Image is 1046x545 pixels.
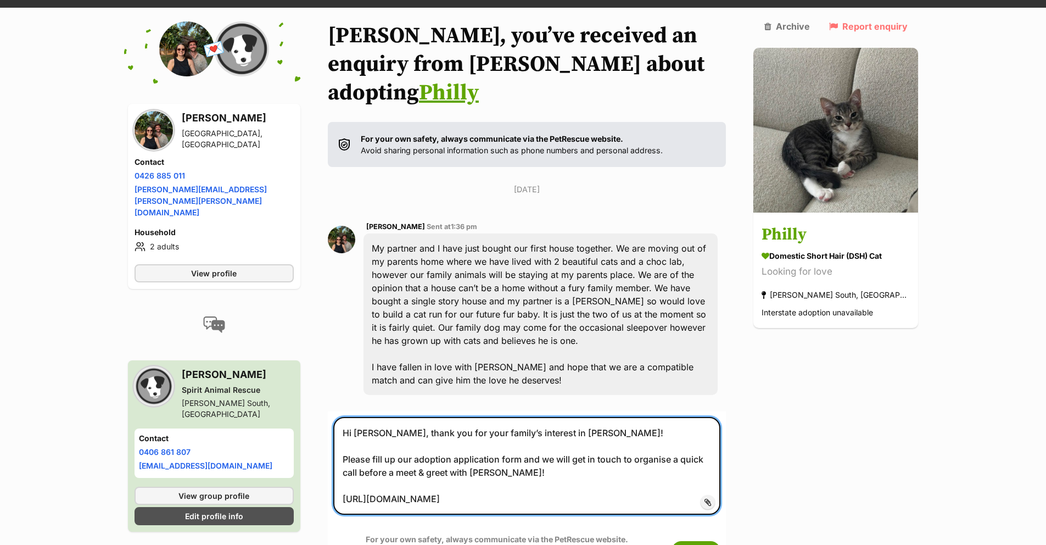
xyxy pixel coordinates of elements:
[762,308,873,318] span: Interstate adoption unavailable
[762,288,910,303] div: [PERSON_NAME] South, [GEOGRAPHIC_DATA]
[202,37,226,61] span: 💌
[753,215,918,329] a: Philly Domestic Short Hair (DSH) Cat Looking for love [PERSON_NAME] South, [GEOGRAPHIC_DATA] Inte...
[762,251,910,262] div: Domestic Short Hair (DSH) Cat
[762,223,910,248] h3: Philly
[753,48,918,213] img: Philly
[419,79,479,107] a: Philly
[451,223,477,231] span: 1:36 pm
[764,21,810,31] a: Archive
[361,133,663,157] p: Avoid sharing personal information such as phone numbers and personal address.
[182,385,294,396] div: Spirit Animal Rescue
[328,226,355,253] img: Tamara Molnar profile pic
[427,223,477,231] span: Sent at
[182,128,294,150] div: [GEOGRAPHIC_DATA], [GEOGRAPHIC_DATA]
[135,185,267,217] a: [PERSON_NAME][EMAIL_ADDRESS][PERSON_NAME][PERSON_NAME][DOMAIN_NAME]
[139,433,289,444] h4: Contact
[135,240,294,253] li: 2 adults
[159,21,214,76] img: Tamara Molnar profile pic
[328,183,726,195] p: [DATE]
[366,535,628,544] strong: For your own safety, always communicate via the PetRescue website.
[139,447,191,457] a: 0406 861 807
[178,490,249,502] span: View group profile
[135,111,173,149] img: Tamara Molnar profile pic
[829,21,908,31] a: Report enquiry
[363,233,718,395] div: My partner and I have just bought our first house together. We are moving out of my parents home ...
[361,134,623,143] strong: For your own safety, always communicate via the PetRescue website.
[185,510,243,522] span: Edit profile info
[191,268,237,279] span: View profile
[182,110,294,126] h3: [PERSON_NAME]
[139,461,272,470] a: [EMAIL_ADDRESS][DOMAIN_NAME]
[182,367,294,382] h3: [PERSON_NAME]
[762,265,910,280] div: Looking for love
[135,227,294,238] h4: Household
[135,367,173,405] img: Spirit Animal Rescue profile pic
[135,157,294,168] h4: Contact
[135,507,294,525] a: Edit profile info
[135,171,185,180] a: 0426 885 011
[214,21,269,76] img: Spirit Animal Rescue profile pic
[328,21,726,107] h1: [PERSON_NAME], you’ve received an enquiry from [PERSON_NAME] about adopting
[203,316,225,333] img: conversation-icon-4a6f8262b818ee0b60e3300018af0b2d0b884aa5de6e9bcb8d3d4eeb1a70a7c4.svg
[182,398,294,420] div: [PERSON_NAME] South, [GEOGRAPHIC_DATA]
[135,487,294,505] a: View group profile
[135,264,294,282] a: View profile
[366,223,425,231] span: [PERSON_NAME]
